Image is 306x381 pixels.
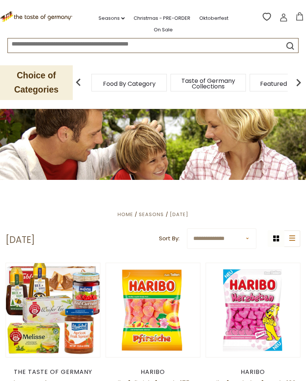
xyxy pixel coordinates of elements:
[178,78,238,89] a: Taste of Germany Collections
[139,211,164,218] a: Seasons
[6,368,100,376] div: The Taste of Germany
[199,14,228,22] a: Oktoberfest
[106,368,200,376] div: Haribo
[118,211,133,218] a: Home
[99,14,125,22] a: Seasons
[170,211,188,218] a: [DATE]
[6,263,100,357] img: The Taste of Germany Honey Jam Tea Collection, 7pc - FREE SHIPPING
[159,234,179,243] label: Sort By:
[154,26,173,34] a: On Sale
[206,368,300,376] div: Haribo
[291,75,306,90] img: next arrow
[134,14,190,22] a: Christmas - PRE-ORDER
[106,263,200,357] img: Haribo "Pfirsiche" Candy, 175g - Made in Germany
[206,263,300,357] img: Haribo "Herzbeben" Candy, 160g - Made in Germany
[71,75,86,90] img: previous arrow
[6,234,35,246] h1: [DATE]
[103,81,156,87] a: Food By Category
